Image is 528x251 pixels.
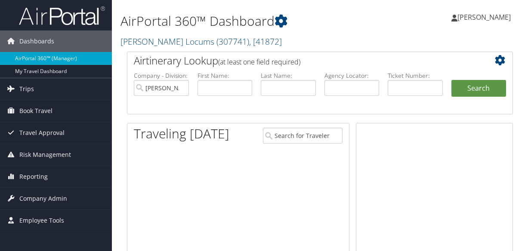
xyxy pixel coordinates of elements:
[261,71,316,80] label: Last Name:
[120,36,282,47] a: [PERSON_NAME] Locums
[19,6,105,26] img: airportal-logo.png
[19,78,34,100] span: Trips
[324,71,380,80] label: Agency Locator:
[451,4,519,30] a: [PERSON_NAME]
[216,36,249,47] span: ( 307741 )
[457,12,511,22] span: [PERSON_NAME]
[134,125,229,143] h1: Traveling [DATE]
[198,71,253,80] label: First Name:
[249,36,282,47] span: , [ 41872 ]
[19,122,65,144] span: Travel Approval
[19,31,54,52] span: Dashboards
[19,210,64,231] span: Employee Tools
[388,71,443,80] label: Ticket Number:
[134,71,189,80] label: Company - Division:
[263,128,343,144] input: Search for Traveler
[134,53,474,68] h2: Airtinerary Lookup
[451,80,506,97] button: Search
[120,12,386,30] h1: AirPortal 360™ Dashboard
[19,100,52,122] span: Book Travel
[19,188,67,209] span: Company Admin
[19,144,71,165] span: Risk Management
[218,57,300,67] span: (at least one field required)
[19,166,48,187] span: Reporting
